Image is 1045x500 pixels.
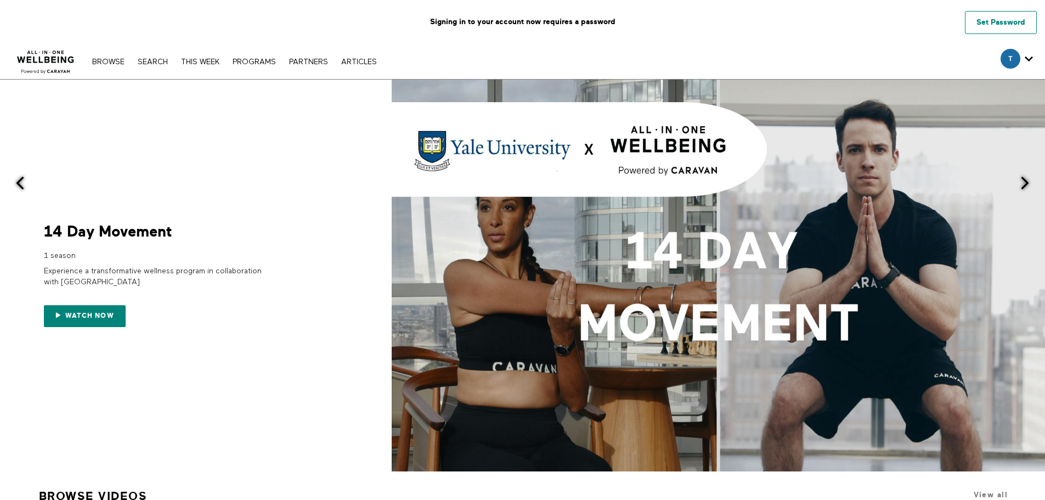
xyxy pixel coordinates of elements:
a: ARTICLES [336,58,382,66]
a: PROGRAMS [227,58,281,66]
a: Set Password [965,11,1037,34]
img: CARAVAN [13,42,79,75]
a: Search [132,58,173,66]
p: Signing in to your account now requires a password [8,8,1037,36]
a: View all [974,491,1008,499]
nav: Primary [87,56,382,67]
a: PARTNERS [284,58,334,66]
div: Secondary [992,44,1041,79]
a: Browse [87,58,130,66]
a: THIS WEEK [176,58,225,66]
